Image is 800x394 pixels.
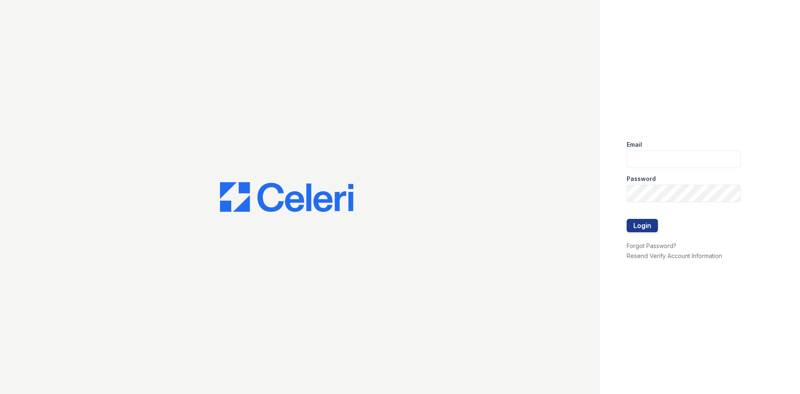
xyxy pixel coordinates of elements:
[627,141,642,149] label: Email
[627,219,658,232] button: Login
[627,242,676,249] a: Forgot Password?
[220,182,353,212] img: CE_Logo_Blue-a8612792a0a2168367f1c8372b55b34899dd931a85d93a1a3d3e32e68fde9ad4.png
[627,175,656,183] label: Password
[627,252,722,259] a: Resend Verify Account Information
